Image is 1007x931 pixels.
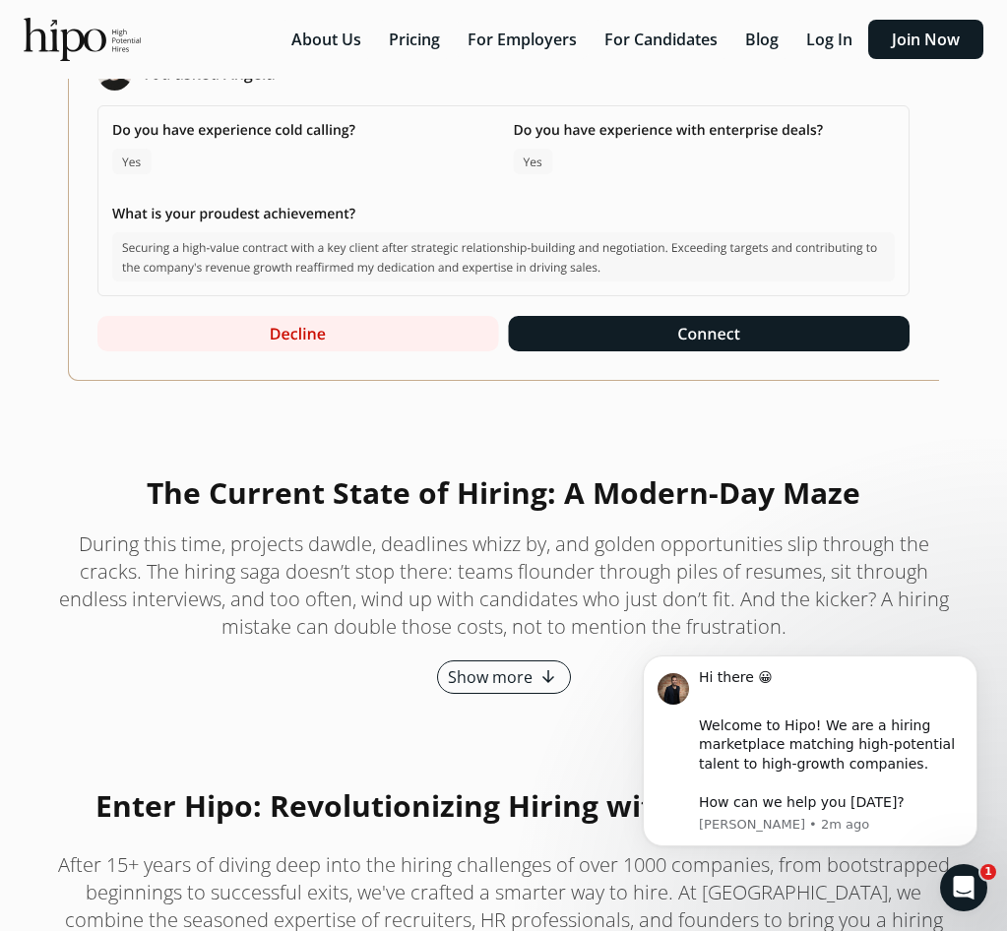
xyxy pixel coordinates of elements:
[794,29,868,50] a: Log In
[437,660,571,694] button: Show more arrow_downward_alt
[733,20,790,59] button: Blog
[980,864,996,880] span: 1
[280,29,377,50] a: About Us
[940,864,987,911] iframe: Intercom live chat
[593,29,733,50] a: For Candidates
[47,530,960,641] p: During this time, projects dawdle, deadlines whizz by, and golden opportunities slip through the ...
[536,665,560,689] span: arrow_downward_alt
[868,20,983,59] button: Join Now
[733,29,794,50] a: Blog
[377,20,452,59] button: Pricing
[456,20,589,59] button: For Employers
[24,18,141,61] img: official-logo
[95,788,913,824] h1: Enter Hipo: Revolutionizing Hiring with a Human Touch
[147,475,860,511] h1: The Current State of Hiring: A Modern-Day Maze
[593,20,729,59] button: For Candidates
[456,29,593,50] a: For Employers
[868,29,983,50] a: Join Now
[280,20,373,59] button: About Us
[613,626,1007,878] iframe: Intercom notifications message
[448,665,533,689] span: Show more
[794,20,864,59] button: Log In
[377,29,456,50] a: Pricing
